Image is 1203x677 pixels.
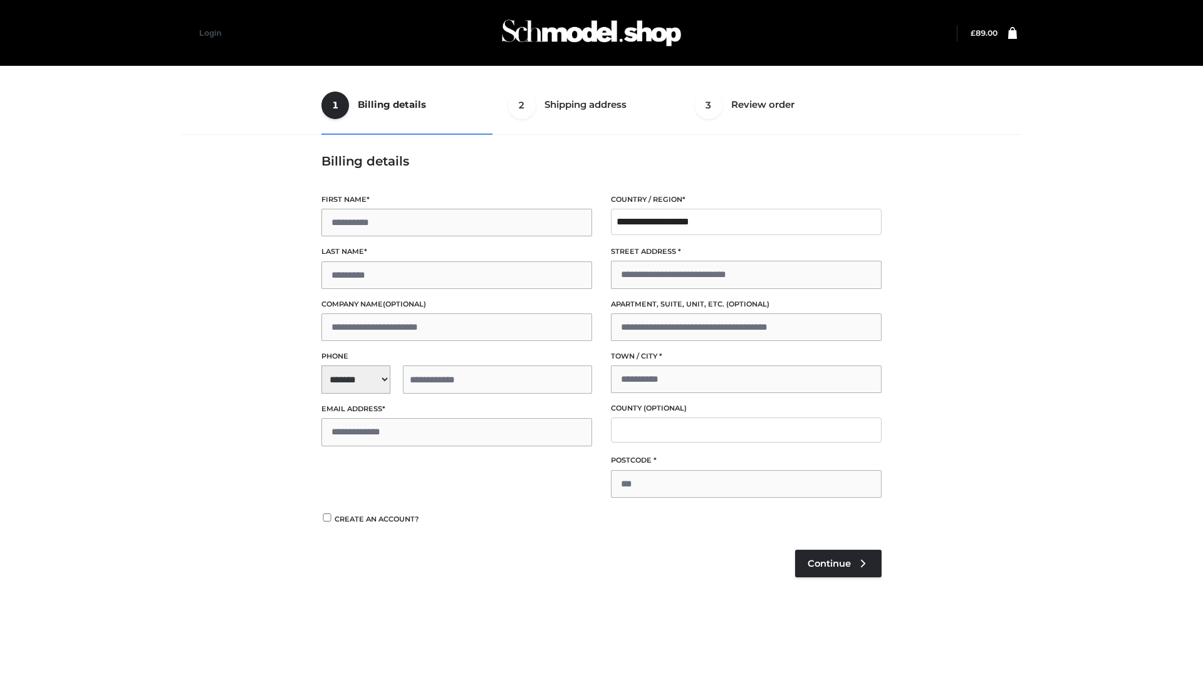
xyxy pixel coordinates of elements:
[321,403,592,415] label: Email address
[321,246,592,258] label: Last name
[321,513,333,522] input: Create an account?
[321,298,592,310] label: Company name
[726,300,769,308] span: (optional)
[971,28,997,38] a: £89.00
[611,246,882,258] label: Street address
[497,8,685,58] img: Schmodel Admin 964
[971,28,976,38] span: £
[808,558,851,569] span: Continue
[795,550,882,577] a: Continue
[611,194,882,206] label: Country / Region
[611,402,882,414] label: County
[321,194,592,206] label: First name
[971,28,997,38] bdi: 89.00
[643,404,687,412] span: (optional)
[199,28,221,38] a: Login
[611,454,882,466] label: Postcode
[321,350,592,362] label: Phone
[611,298,882,310] label: Apartment, suite, unit, etc.
[321,154,882,169] h3: Billing details
[383,300,426,308] span: (optional)
[335,515,419,523] span: Create an account?
[611,350,882,362] label: Town / City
